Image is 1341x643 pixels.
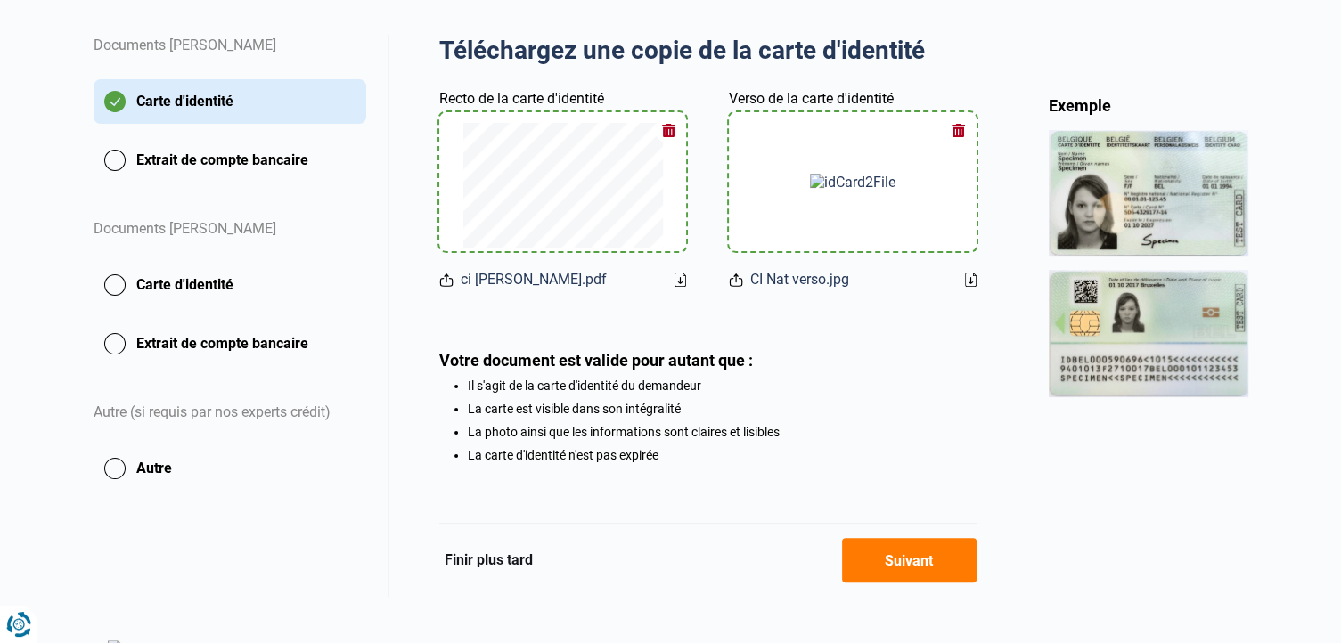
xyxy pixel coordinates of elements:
label: Recto de la carte d'identité [439,88,604,110]
a: Download [965,273,977,287]
button: Suivant [842,538,977,582]
div: Documents [PERSON_NAME] [94,197,366,263]
a: Download [675,273,686,287]
li: La carte est visible dans son intégralité [468,402,977,416]
span: CI Nat verso.jpg [750,269,849,290]
li: Il s'agit de la carte d'identité du demandeur [468,378,977,393]
li: La carte d'identité n'est pas expirée [468,448,977,462]
li: La photo ainsi que les informations sont claires et lisibles [468,425,977,439]
button: Finir plus tard [439,549,538,572]
div: Documents [PERSON_NAME] [94,35,366,79]
div: Autre (si requis par nos experts crédit) [94,380,366,446]
div: Exemple [1049,95,1248,116]
label: Verso de la carte d'identité [729,88,894,110]
img: idCard [1049,130,1248,396]
button: Autre [94,446,366,491]
h2: Téléchargez une copie de la carte d'identité [439,35,977,67]
button: Carte d'identité [94,263,366,307]
div: Votre document est valide pour autant que : [439,351,977,370]
button: Carte d'identité [94,79,366,124]
button: Extrait de compte bancaire [94,321,366,366]
span: ci [PERSON_NAME].pdf [461,269,607,290]
img: idCard2File [810,174,895,191]
button: Extrait de compte bancaire [94,138,366,183]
